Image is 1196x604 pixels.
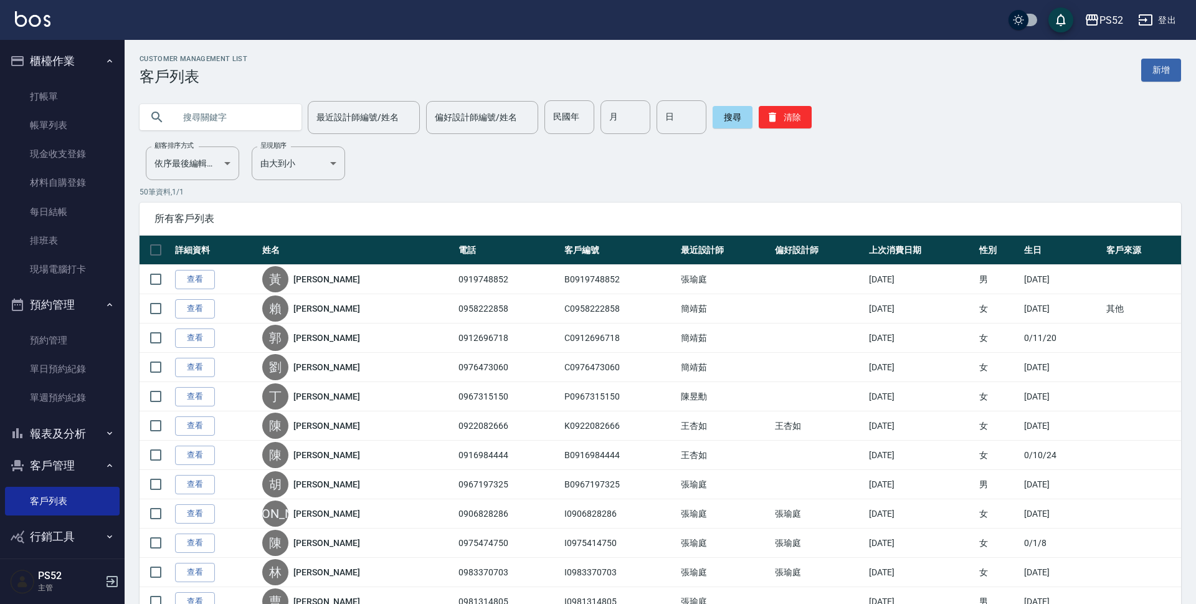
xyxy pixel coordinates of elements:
[5,383,120,412] a: 單週預約紀錄
[293,390,359,403] a: [PERSON_NAME]
[866,382,977,411] td: [DATE]
[976,411,1021,441] td: 女
[262,501,288,527] div: [PERSON_NAME]
[1021,499,1103,529] td: [DATE]
[976,499,1021,529] td: 女
[175,416,215,436] a: 查看
[293,449,359,461] a: [PERSON_NAME]
[1099,12,1123,28] div: PS52
[455,441,561,470] td: 0916984444
[262,383,288,410] div: 丁
[455,470,561,499] td: 0967197325
[293,273,359,285] a: [PERSON_NAME]
[866,529,977,558] td: [DATE]
[175,358,215,377] a: 查看
[866,558,977,587] td: [DATE]
[293,361,359,373] a: [PERSON_NAME]
[174,100,292,134] input: 搜尋關鍵字
[1048,7,1073,32] button: save
[678,353,772,382] td: 簡靖茹
[866,324,977,353] td: [DATE]
[175,446,215,465] a: 查看
[1103,236,1181,265] th: 客戶來源
[455,558,561,587] td: 0983370703
[976,236,1021,265] th: 性別
[866,411,977,441] td: [DATE]
[293,478,359,491] a: [PERSON_NAME]
[561,353,678,382] td: C0976473060
[561,294,678,324] td: C0958222858
[1021,411,1103,441] td: [DATE]
[772,529,866,558] td: 張瑜庭
[976,441,1021,470] td: 女
[262,266,288,292] div: 黃
[140,68,247,85] h3: 客戶列表
[1021,529,1103,558] td: 0/1/8
[678,236,772,265] th: 最近設計師
[561,411,678,441] td: K0922082666
[455,499,561,529] td: 0906828286
[678,324,772,353] td: 簡靖茹
[678,558,772,587] td: 張瑜庭
[455,236,561,265] th: 電話
[293,419,359,432] a: [PERSON_NAME]
[561,441,678,470] td: B0916984444
[140,55,247,63] h2: Customer Management List
[252,146,345,180] div: 由大到小
[38,570,102,582] h5: PS52
[262,354,288,380] div: 劉
[976,353,1021,382] td: 女
[561,265,678,294] td: B0919748852
[455,353,561,382] td: 0976473060
[1021,265,1103,294] td: [DATE]
[5,289,120,321] button: 預約管理
[293,566,359,578] a: [PERSON_NAME]
[455,382,561,411] td: 0967315150
[678,382,772,411] td: 陳昱勳
[175,328,215,348] a: 查看
[146,146,239,180] div: 依序最後編輯時間
[1021,294,1103,324] td: [DATE]
[976,470,1021,499] td: 男
[262,442,288,468] div: 陳
[866,441,977,470] td: [DATE]
[262,413,288,439] div: 陳
[5,418,120,450] button: 報表及分析
[5,487,120,515] a: 客戶列表
[154,213,1166,225] span: 所有客戶列表
[455,294,561,324] td: 0958222858
[5,355,120,383] a: 單日預約紀錄
[175,387,215,406] a: 查看
[561,236,678,265] th: 客戶編號
[175,270,215,289] a: 查看
[262,530,288,556] div: 陳
[15,11,50,27] img: Logo
[455,411,561,441] td: 0922082666
[293,507,359,520] a: [PERSON_NAME]
[561,470,678,499] td: B0967197325
[1021,558,1103,587] td: [DATE]
[561,529,678,558] td: I0975414750
[1141,59,1181,82] a: 新增
[772,236,866,265] th: 偏好設計師
[866,294,977,324] td: [DATE]
[5,520,120,553] button: 行銷工具
[260,141,287,150] label: 呈現順序
[678,294,772,324] td: 簡靖茹
[5,449,120,482] button: 客戶管理
[5,255,120,284] a: 現場電腦打卡
[1021,382,1103,411] td: [DATE]
[5,111,120,140] a: 帳單列表
[866,236,977,265] th: 上次消費日期
[976,558,1021,587] td: 女
[866,353,977,382] td: [DATE]
[38,582,102,593] p: 主管
[678,411,772,441] td: 王杏如
[259,236,455,265] th: 姓名
[175,475,215,494] a: 查看
[175,504,215,524] a: 查看
[759,106,812,128] button: 清除
[1021,324,1103,353] td: 0/11/20
[10,569,35,594] img: Person
[976,324,1021,353] td: 女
